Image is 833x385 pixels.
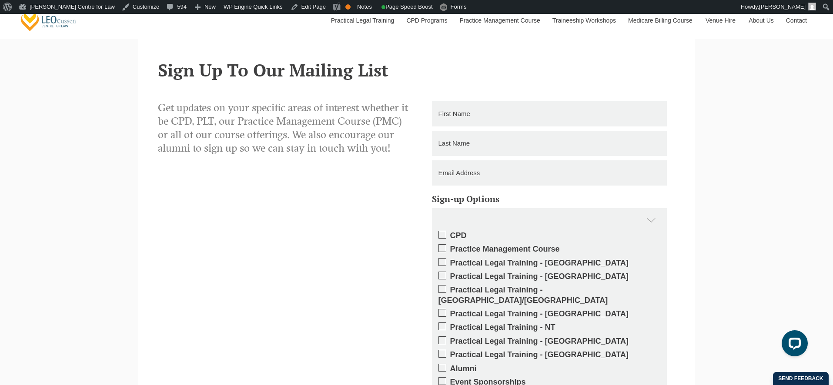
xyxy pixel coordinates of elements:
[742,2,779,39] a: About Us
[158,60,676,80] h2: Sign Up To Our Mailing List
[699,2,742,39] a: Venue Hire
[438,350,660,360] label: Practical Legal Training - [GEOGRAPHIC_DATA]
[779,2,813,39] a: Contact
[438,364,660,374] label: Alumni
[432,101,667,126] input: First Name
[432,194,667,204] h5: Sign-up Options
[438,309,660,319] label: Practical Legal Training - [GEOGRAPHIC_DATA]
[438,244,660,254] label: Practice Management Course
[432,160,667,186] input: Email Address
[400,2,453,39] a: CPD Programs
[438,231,660,241] label: CPD
[438,322,660,332] label: Practical Legal Training - NT
[438,336,660,346] label: Practical Legal Training - [GEOGRAPHIC_DATA]
[775,327,811,363] iframe: LiveChat chat widget
[622,2,699,39] a: Medicare Billing Course
[432,131,667,156] input: Last Name
[438,272,660,282] label: Practical Legal Training - [GEOGRAPHIC_DATA]
[759,3,806,10] span: [PERSON_NAME]
[345,4,351,10] div: OK
[20,7,77,32] a: [PERSON_NAME] Centre for Law
[325,2,400,39] a: Practical Legal Training
[453,2,546,39] a: Practice Management Course
[546,2,622,39] a: Traineeship Workshops
[438,258,660,268] label: Practical Legal Training - [GEOGRAPHIC_DATA]
[438,285,660,305] label: Practical Legal Training - [GEOGRAPHIC_DATA]/[GEOGRAPHIC_DATA]
[158,101,410,156] p: Get updates on your specific areas of interest whether it be CPD, PLT, our Practice Management Co...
